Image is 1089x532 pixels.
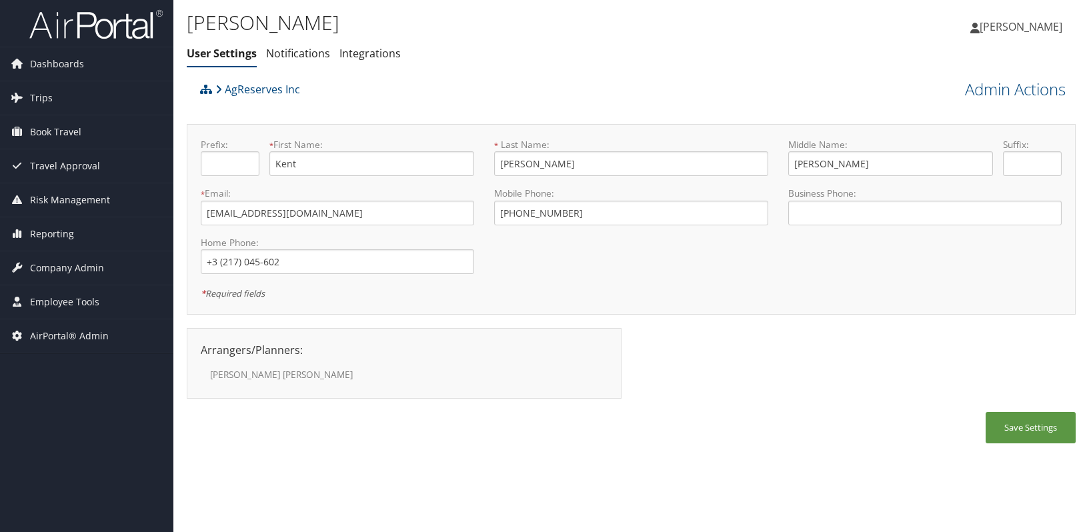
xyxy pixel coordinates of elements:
[30,115,81,149] span: Book Travel
[788,187,1062,200] label: Business Phone:
[210,368,385,381] label: [PERSON_NAME] [PERSON_NAME]
[201,236,474,249] label: Home Phone:
[30,251,104,285] span: Company Admin
[494,138,768,151] label: Last Name:
[1003,138,1062,151] label: Suffix:
[30,47,84,81] span: Dashboards
[30,183,110,217] span: Risk Management
[30,319,109,353] span: AirPortal® Admin
[494,187,768,200] label: Mobile Phone:
[187,9,780,37] h1: [PERSON_NAME]
[29,9,163,40] img: airportal-logo.png
[215,76,300,103] a: AgReserves Inc
[269,138,475,151] label: First Name:
[788,138,994,151] label: Middle Name:
[980,19,1062,34] span: [PERSON_NAME]
[201,187,474,200] label: Email:
[30,149,100,183] span: Travel Approval
[187,46,257,61] a: User Settings
[339,46,401,61] a: Integrations
[30,81,53,115] span: Trips
[201,287,265,299] em: Required fields
[266,46,330,61] a: Notifications
[970,7,1076,47] a: [PERSON_NAME]
[986,412,1076,443] button: Save Settings
[965,78,1066,101] a: Admin Actions
[191,342,618,358] div: Arrangers/Planners:
[201,138,259,151] label: Prefix:
[30,217,74,251] span: Reporting
[30,285,99,319] span: Employee Tools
